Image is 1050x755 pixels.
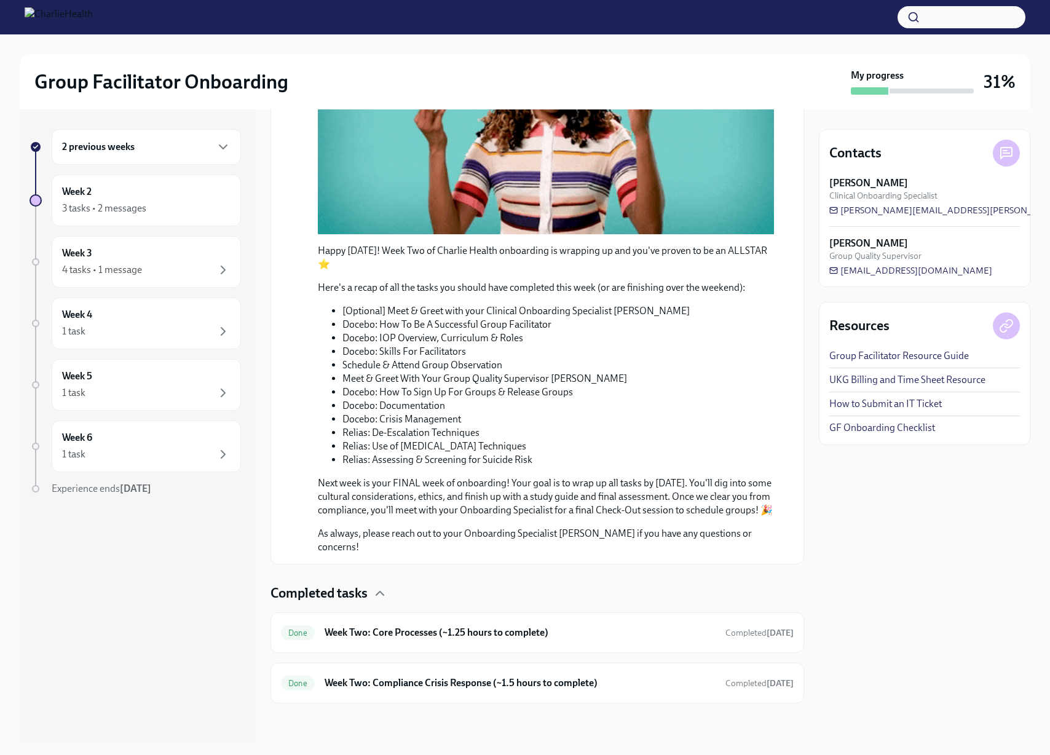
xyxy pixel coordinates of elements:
[52,483,151,494] span: Experience ends
[62,308,92,322] h6: Week 4
[318,281,774,294] p: Here's a recap of all the tasks you should have completed this week (or are finishing over the we...
[270,584,368,603] h4: Completed tasks
[62,431,92,445] h6: Week 6
[342,426,774,440] li: Relias: De-Escalation Techniques
[829,349,969,363] a: Group Facilitator Resource Guide
[342,385,774,399] li: Docebo: How To Sign Up For Groups & Release Groups
[342,331,774,345] li: Docebo: IOP Overview, Curriculum & Roles
[342,413,774,426] li: Docebo: Crisis Management
[62,263,142,277] div: 4 tasks • 1 message
[30,298,241,349] a: Week 41 task
[342,318,774,331] li: Docebo: How To Be A Successful Group Facilitator
[725,678,794,689] span: Completed
[829,250,922,262] span: Group Quality Supervisor
[62,185,92,199] h6: Week 2
[120,483,151,494] strong: [DATE]
[342,304,774,318] li: [Optional] Meet & Greet with your Clinical Onboarding Specialist [PERSON_NAME]
[829,317,890,335] h4: Resources
[318,476,774,517] p: Next week is your FINAL week of onboarding! Your goal is to wrap up all tasks by [DATE]. You'll d...
[325,676,716,690] h6: Week Two: Compliance Crisis Response (~1.5 hours to complete)
[318,527,774,554] p: As always, please reach out to your Onboarding Specialist [PERSON_NAME] if you have any questions...
[342,345,774,358] li: Docebo: Skills For Facilitators
[829,264,992,277] a: [EMAIL_ADDRESS][DOMAIN_NAME]
[318,244,774,271] p: Happy [DATE]! Week Two of Charlie Health onboarding is wrapping up and you've proven to be an ALL...
[62,386,85,400] div: 1 task
[342,399,774,413] li: Docebo: Documentation
[342,358,774,372] li: Schedule & Attend Group Observation
[342,453,774,467] li: Relias: Assessing & Screening for Suicide Risk
[62,448,85,461] div: 1 task
[25,7,93,27] img: CharlieHealth
[342,440,774,453] li: Relias: Use of [MEDICAL_DATA] Techniques
[281,679,315,688] span: Done
[62,325,85,338] div: 1 task
[829,190,937,202] span: Clinical Onboarding Specialist
[829,176,908,190] strong: [PERSON_NAME]
[725,627,794,639] span: August 16th, 2025 22:01
[725,678,794,689] span: August 16th, 2025 22:03
[281,628,315,638] span: Done
[281,673,794,693] a: DoneWeek Two: Compliance Crisis Response (~1.5 hours to complete)Completed[DATE]
[829,373,985,387] a: UKG Billing and Time Sheet Resource
[30,175,241,226] a: Week 23 tasks • 2 messages
[325,626,716,639] h6: Week Two: Core Processes (~1.25 hours to complete)
[851,69,904,82] strong: My progress
[30,236,241,288] a: Week 34 tasks • 1 message
[281,623,794,642] a: DoneWeek Two: Core Processes (~1.25 hours to complete)Completed[DATE]
[270,584,804,603] div: Completed tasks
[767,628,794,638] strong: [DATE]
[30,359,241,411] a: Week 51 task
[342,372,774,385] li: Meet & Greet With Your Group Quality Supervisor [PERSON_NAME]
[30,421,241,472] a: Week 61 task
[767,678,794,689] strong: [DATE]
[829,421,935,435] a: GF Onboarding Checklist
[62,247,92,260] h6: Week 3
[62,202,146,215] div: 3 tasks • 2 messages
[62,370,92,383] h6: Week 5
[725,628,794,638] span: Completed
[34,69,288,94] h2: Group Facilitator Onboarding
[829,144,882,162] h4: Contacts
[829,237,908,250] strong: [PERSON_NAME]
[829,397,942,411] a: How to Submit an IT Ticket
[52,129,241,165] div: 2 previous weeks
[62,140,135,154] h6: 2 previous weeks
[984,71,1016,93] h3: 31%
